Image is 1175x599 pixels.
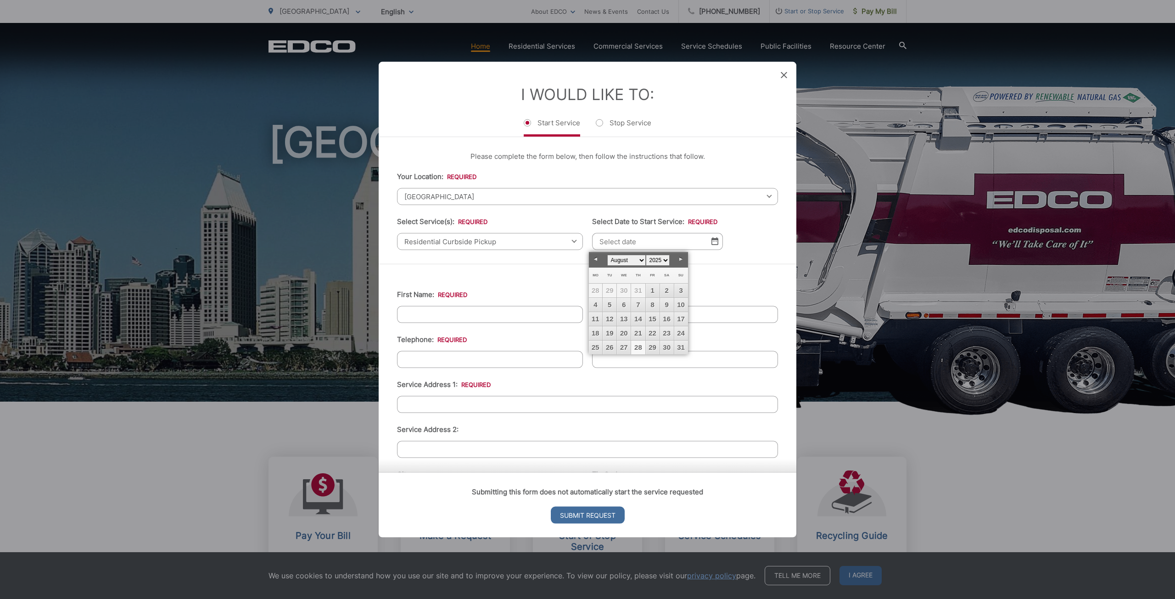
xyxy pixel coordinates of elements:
[646,312,660,326] a: 15
[589,326,603,340] a: 18
[603,312,616,326] a: 12
[589,341,603,354] a: 25
[636,273,641,277] span: Thursday
[551,507,625,524] input: Submit Request
[631,341,645,354] a: 28
[646,341,660,354] a: 29
[397,172,476,180] label: Your Location:
[660,298,674,312] a: 9
[631,298,645,312] a: 7
[589,298,603,312] a: 4
[650,273,655,277] span: Friday
[674,326,688,340] a: 24
[589,252,603,266] a: Prev
[397,217,487,225] label: Select Service(s):
[607,273,612,277] span: Tuesday
[617,284,631,297] span: 30
[397,335,467,343] label: Telephone:
[674,298,688,312] a: 10
[592,217,717,225] label: Select Date to Start Service:
[593,273,599,277] span: Monday
[621,273,627,277] span: Wednesday
[397,380,491,388] label: Service Address 1:
[660,312,674,326] a: 16
[397,188,778,205] span: [GEOGRAPHIC_DATA]
[674,252,688,266] a: Next
[472,487,703,496] strong: Submitting this form does not automatically start the service requested
[397,290,467,298] label: First Name:
[711,237,718,245] img: Select date
[674,341,688,354] a: 31
[603,341,616,354] a: 26
[596,118,651,136] label: Stop Service
[397,233,583,250] span: Residential Curbside Pickup
[603,298,616,312] a: 5
[589,284,603,297] span: 28
[674,284,688,297] a: 3
[678,273,683,277] span: Sunday
[660,284,674,297] a: 2
[603,326,616,340] a: 19
[617,341,631,354] a: 27
[646,326,660,340] a: 22
[607,255,646,266] select: Select month
[592,233,723,250] input: Select date
[617,312,631,326] a: 13
[660,326,674,340] a: 23
[646,255,670,266] select: Select year
[521,84,654,103] label: I Would Like To:
[397,151,778,162] p: Please complete the form below, then follow the instructions that follow.
[397,425,459,433] label: Service Address 2:
[664,273,669,277] span: Saturday
[603,284,616,297] span: 29
[660,341,674,354] a: 30
[674,312,688,326] a: 17
[617,326,631,340] a: 20
[589,312,603,326] a: 11
[617,298,631,312] a: 6
[524,118,580,136] label: Start Service
[631,326,645,340] a: 21
[631,284,645,297] span: 31
[646,284,660,297] a: 1
[631,312,645,326] a: 14
[646,298,660,312] a: 8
